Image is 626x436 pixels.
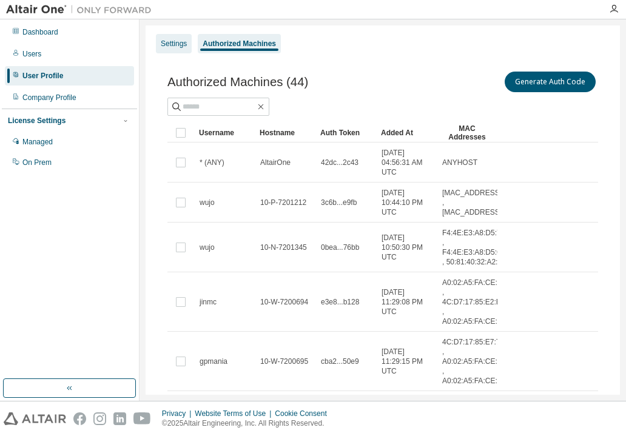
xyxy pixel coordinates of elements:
div: Managed [22,137,53,147]
div: Cookie Consent [275,409,334,418]
span: [DATE] 04:56:31 AM UTC [382,148,431,177]
div: Authorized Machines [203,39,276,49]
div: User Profile [22,71,63,81]
div: Dashboard [22,27,58,37]
span: e3e8...b128 [321,297,359,307]
div: Website Terms of Use [195,409,275,418]
span: jinmc [200,297,217,307]
span: 10-W-7200695 [260,357,308,366]
span: * (ANY) [200,158,224,167]
span: gpmania [200,357,227,366]
span: 3c6b...e9fb [321,198,357,207]
span: AltairOne [260,158,291,167]
div: Privacy [162,409,195,418]
img: Altair One [6,4,158,16]
span: 10-N-7201345 [260,243,307,252]
span: ANYHOST [442,158,477,167]
span: [DATE] 11:29:15 PM UTC [382,347,431,376]
div: Settings [161,39,187,49]
span: [DATE] 11:29:08 PM UTC [382,287,431,317]
p: © 2025 Altair Engineering, Inc. All Rights Reserved. [162,418,334,429]
div: MAC Addresses [442,123,493,143]
div: Company Profile [22,93,76,102]
img: youtube.svg [133,412,151,425]
div: Username [199,123,250,143]
span: A0:02:A5:FA:CE:22 , 4C:D7:17:85:E2:EE , A0:02:A5:FA:CE:26 [442,278,506,326]
div: Auth Token [320,123,371,143]
span: Authorized Machines (44) [167,75,308,89]
span: 10-P-7201212 [260,198,306,207]
span: 0bea...76bb [321,243,359,252]
div: On Prem [22,158,52,167]
div: Users [22,49,41,59]
span: wujo [200,243,215,252]
span: [DATE] 10:50:30 PM UTC [382,233,431,262]
button: Generate Auth Code [505,72,596,92]
img: facebook.svg [73,412,86,425]
img: linkedin.svg [113,412,126,425]
span: 10-W-7200694 [260,297,308,307]
img: instagram.svg [93,412,106,425]
div: Hostname [260,123,311,143]
span: 42dc...2c43 [321,158,358,167]
div: License Settings [8,116,66,126]
span: cba2...50e9 [321,357,359,366]
span: F4:4E:E3:A8:D5:71 , F4:4E:E3:A8:D5:6D , 50:81:40:32:A2:95 [442,228,506,267]
img: altair_logo.svg [4,412,66,425]
div: Added At [381,123,432,143]
span: wujo [200,198,215,207]
span: [MAC_ADDRESS] , [MAC_ADDRESS] [442,188,502,217]
span: 4C:D7:17:85:E7:75 , A0:02:A5:FA:CE:62 , A0:02:A5:FA:CE:5E [442,337,506,386]
span: [DATE] 10:44:10 PM UTC [382,188,431,217]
